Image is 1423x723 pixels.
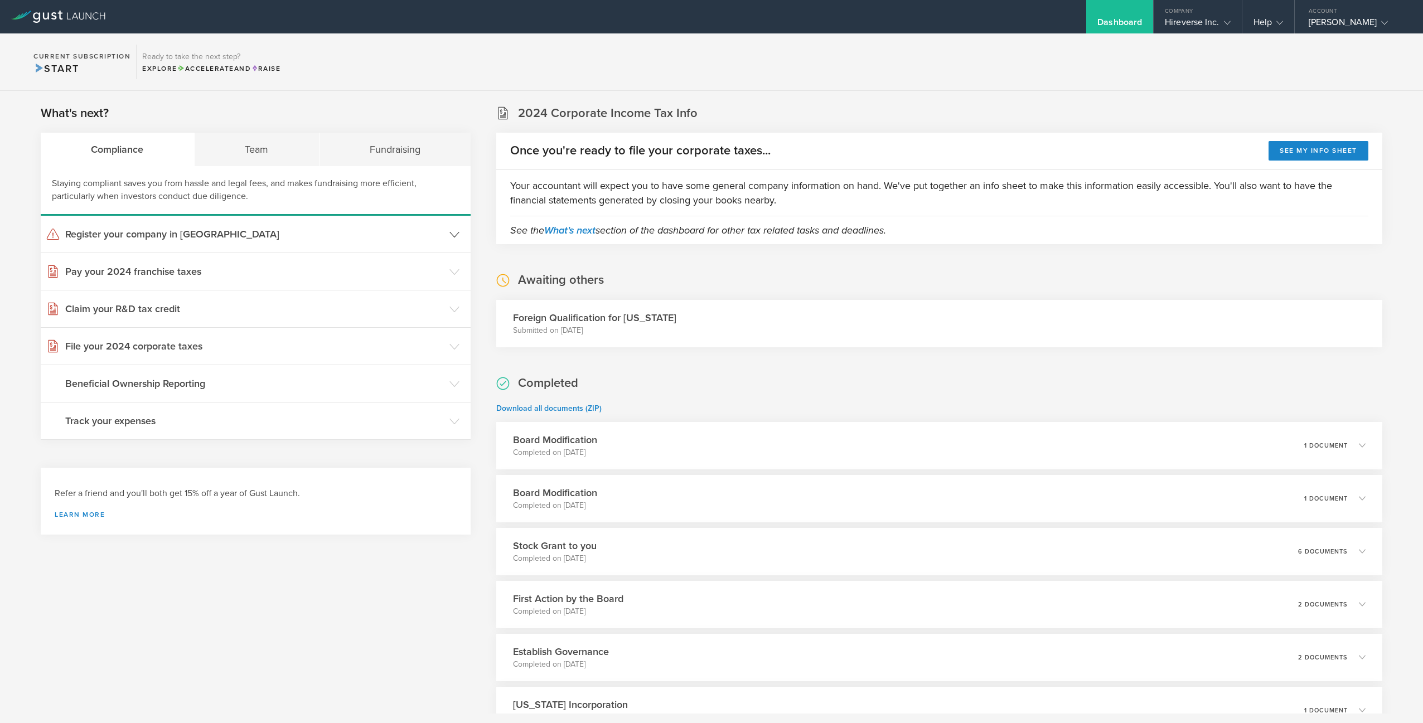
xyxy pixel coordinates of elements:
p: 2 documents [1298,654,1348,661]
h3: Foreign Qualification for [US_STATE] [513,310,676,325]
div: Dashboard [1097,17,1142,33]
p: Completed on [DATE] [513,553,597,564]
p: Incorporated on [DATE] [513,712,628,723]
div: Compliance [41,133,195,166]
p: Completed on [DATE] [513,606,623,617]
a: Download all documents (ZIP) [496,404,602,413]
p: 1 document [1304,707,1348,714]
span: and [177,65,251,72]
div: Ready to take the next step?ExploreAccelerateandRaise [136,45,286,79]
p: 1 document [1304,443,1348,449]
span: Raise [251,65,280,72]
h3: Board Modification [513,433,597,447]
h3: Pay your 2024 franchise taxes [65,264,444,279]
div: Fundraising [320,133,471,166]
p: 6 documents [1298,549,1348,555]
h3: Claim your R&D tax credit [65,302,444,316]
p: 1 document [1304,496,1348,502]
h3: Ready to take the next step? [142,53,280,61]
div: Staying compliant saves you from hassle and legal fees, and makes fundraising more efficient, par... [41,166,471,216]
p: Your accountant will expect you to have some general company information on hand. We've put toget... [510,178,1368,207]
div: [PERSON_NAME] [1309,17,1403,33]
div: Team [195,133,320,166]
h2: Awaiting others [518,272,604,288]
p: Completed on [DATE] [513,500,597,511]
span: Accelerate [177,65,234,72]
p: Completed on [DATE] [513,447,597,458]
div: Help [1253,17,1283,33]
div: Explore [142,64,280,74]
p: Completed on [DATE] [513,659,609,670]
h2: Current Subscription [33,53,130,60]
h2: 2024 Corporate Income Tax Info [518,105,698,122]
h3: Refer a friend and you'll both get 15% off a year of Gust Launch. [55,487,457,500]
h3: Stock Grant to you [513,538,597,553]
p: Submitted on [DATE] [513,325,676,336]
button: See my info sheet [1269,141,1368,161]
span: Start [33,62,79,75]
em: See the section of the dashboard for other tax related tasks and deadlines. [510,224,886,236]
h2: Completed [518,375,578,391]
a: What's next [544,224,596,236]
h3: Board Modification [513,486,597,500]
div: Hireverse Inc. [1165,17,1230,33]
iframe: Chat Widget [1367,669,1423,723]
h3: Track your expenses [65,414,444,428]
h3: File your 2024 corporate taxes [65,339,444,353]
a: Learn more [55,511,457,518]
h3: [US_STATE] Incorporation [513,697,628,712]
h3: First Action by the Board [513,591,623,606]
h3: Establish Governance [513,644,609,659]
h2: Once you're ready to file your corporate taxes... [510,143,771,159]
h3: Beneficial Ownership Reporting [65,376,444,391]
p: 2 documents [1298,601,1348,608]
h3: Register your company in [GEOGRAPHIC_DATA] [65,227,444,241]
h2: What's next? [41,105,109,122]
